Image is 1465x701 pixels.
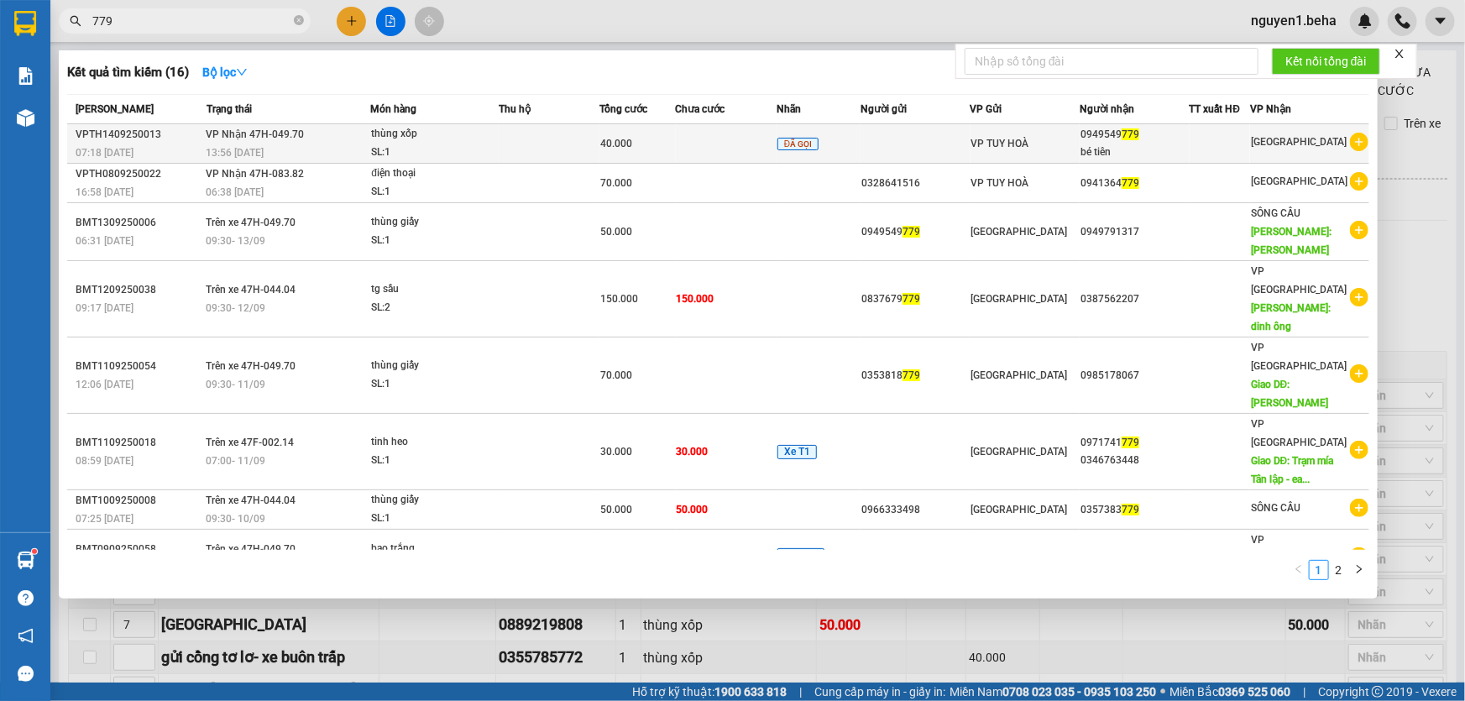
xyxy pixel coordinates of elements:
span: Người gửi [861,103,907,115]
div: 0353818 [861,367,969,385]
span: Người nhận [1080,103,1134,115]
a: 2 [1330,561,1348,579]
img: warehouse-icon [17,109,34,127]
div: 0346763448 [1080,452,1188,469]
span: [GEOGRAPHIC_DATA] [971,293,1068,305]
span: 16:58 [DATE] [76,186,133,198]
span: message [18,666,34,682]
span: Nhãn [777,103,801,115]
span: Tổng cước [599,103,647,115]
div: bao trắng [371,540,497,558]
div: 0949549 [861,223,969,241]
div: thùng giấy [371,491,497,510]
span: Trên xe 47H-049.70 [207,543,296,555]
div: 0949549 [1080,126,1188,144]
div: 0971741 [1080,434,1188,452]
div: 0949791317 [1080,223,1188,241]
div: điện thoại [371,165,497,183]
span: 40.000 [600,138,632,149]
span: 09:30 - 11/09 [207,379,266,390]
sup: 1 [32,549,37,554]
button: left [1289,560,1309,580]
span: Trên xe 47H-049.70 [207,360,296,372]
span: Xe SC [777,548,824,567]
div: VPTH0809250022 [76,165,201,183]
span: 06:38 [DATE] [207,186,264,198]
span: 30.000 [600,446,632,458]
span: Trạng thái [207,103,252,115]
span: left [1294,564,1304,574]
span: notification [18,628,34,644]
div: SL: 1 [371,452,497,470]
span: 09:30 - 10/09 [207,513,266,525]
div: 0837679 [861,290,969,308]
div: thùng giấy [371,357,497,375]
input: Tìm tên, số ĐT hoặc mã đơn [92,12,290,30]
span: SÔNG CẦU [1251,207,1300,219]
span: VP [GEOGRAPHIC_DATA] [1251,418,1347,448]
li: Next Page [1349,560,1369,580]
div: BMT1109250054 [76,358,201,375]
div: 0971305 [1080,550,1188,568]
div: BMT1309250006 [76,214,201,232]
span: 13:56 [DATE] [207,147,264,159]
div: 0966333498 [861,501,969,519]
span: 07:25 [DATE] [76,513,133,525]
span: 150.000 [600,293,638,305]
span: 09:30 - 13/09 [207,235,266,247]
span: Trên xe 47F-002.14 [207,437,295,448]
h3: Kết quả tìm kiếm ( 16 ) [67,64,189,81]
span: 50.000 [677,504,709,515]
span: Trên xe 47H-044.04 [207,284,296,296]
div: bé tiên [1080,144,1188,161]
img: warehouse-icon [17,552,34,569]
span: Giao DĐ: [PERSON_NAME] [1251,379,1329,409]
li: Previous Page [1289,560,1309,580]
span: Giao DĐ: Trạm mía Tân lập - ea... [1251,455,1334,485]
div: 0985178067 [1080,367,1188,385]
span: 50.000 [600,504,632,515]
div: SL: 1 [371,510,497,528]
span: Xe T1 [777,445,817,460]
span: Trên xe 47H-049.70 [207,217,296,228]
span: plus-circle [1350,499,1368,517]
span: plus-circle [1350,221,1368,239]
span: VP Nhận 47H-049.70 [207,128,305,140]
div: BMT1109250018 [76,434,201,452]
span: VP Gửi [971,103,1002,115]
span: 50.000 [600,226,632,238]
span: close [1394,48,1405,60]
span: 12:06 [DATE] [76,379,133,390]
span: close-circle [294,15,304,25]
span: 150.000 [677,293,714,305]
span: Món hàng [370,103,416,115]
span: 08:59 [DATE] [76,455,133,467]
span: 779 [1122,504,1139,515]
div: SL: 1 [371,144,497,162]
span: plus-circle [1350,364,1368,383]
span: [GEOGRAPHIC_DATA] [1251,136,1347,148]
span: Chưa cước [676,103,725,115]
button: Bộ lọcdown [189,59,261,86]
span: 779 [1122,128,1139,140]
div: SL: 1 [371,183,497,201]
strong: Bộ lọc [202,65,248,79]
div: BMT0909250058 [76,541,201,558]
span: VP TUY HOÀ [971,138,1029,149]
span: plus-circle [1350,172,1368,191]
span: VP TUY HOÀ [971,177,1029,189]
span: down [236,66,248,78]
li: 2 [1329,560,1349,580]
span: [PERSON_NAME]: dinh ông [1251,302,1332,332]
span: [GEOGRAPHIC_DATA] [971,504,1068,515]
div: tinh heo [371,433,497,452]
span: 70.000 [600,369,632,381]
span: 70.000 [600,177,632,189]
div: SL: 1 [371,232,497,250]
div: thùng xốp [371,125,497,144]
span: 07:18 [DATE] [76,147,133,159]
span: [GEOGRAPHIC_DATA] [1251,175,1347,187]
span: [PERSON_NAME] [76,103,154,115]
span: 06:31 [DATE] [76,235,133,247]
div: 0941364 [1080,175,1188,192]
